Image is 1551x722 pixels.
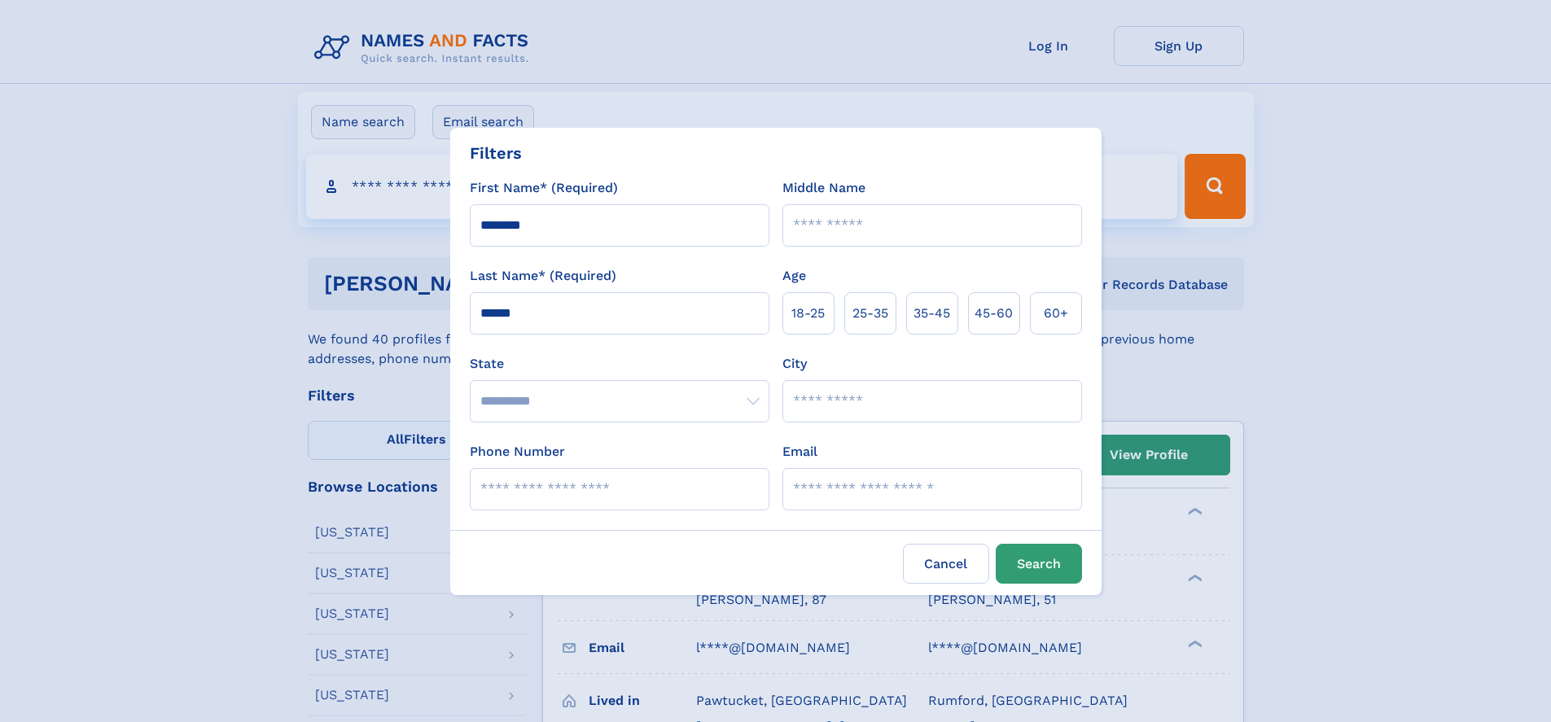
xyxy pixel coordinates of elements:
label: Cancel [903,544,989,584]
span: 35‑45 [914,304,950,323]
label: Last Name* (Required) [470,266,616,286]
label: State [470,354,769,374]
label: Age [782,266,806,286]
label: Email [782,442,817,462]
label: Middle Name [782,178,865,198]
label: Phone Number [470,442,565,462]
div: Filters [470,141,522,165]
span: 60+ [1044,304,1068,323]
label: First Name* (Required) [470,178,618,198]
button: Search [996,544,1082,584]
label: City [782,354,807,374]
span: 18‑25 [791,304,825,323]
span: 25‑35 [852,304,888,323]
span: 45‑60 [975,304,1013,323]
